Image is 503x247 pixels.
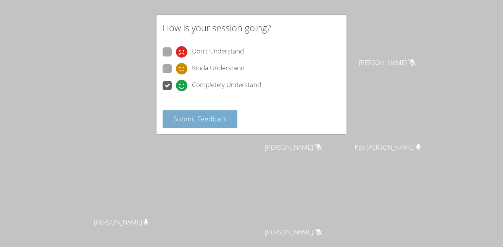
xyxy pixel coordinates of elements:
[192,63,245,74] span: Kinda Understand
[163,110,237,128] button: Submit Feedback
[192,46,244,58] span: Don't Understand
[173,114,227,123] span: Submit Feedback
[163,21,271,35] h2: How is your session going?
[192,80,261,91] span: Completely Understand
